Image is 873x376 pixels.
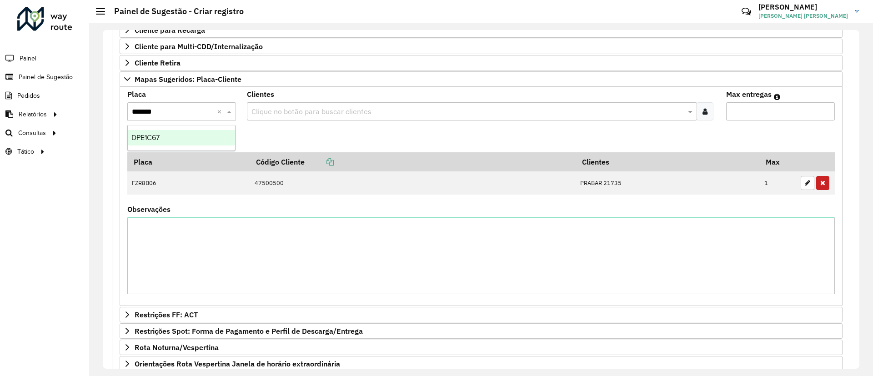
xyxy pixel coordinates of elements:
a: Rota Noturna/Vespertina [120,340,843,355]
span: Mapas Sugeridos: Placa-Cliente [135,75,241,83]
a: Orientações Rota Vespertina Janela de horário extraordinária [120,356,843,371]
ng-dropdown-panel: Options list [127,125,236,151]
span: Relatórios [19,110,47,119]
a: Restrições Spot: Forma de Pagamento e Perfil de Descarga/Entrega [120,323,843,339]
th: Clientes [576,152,760,171]
span: Cliente para Multi-CDD/Internalização [135,43,263,50]
a: Cliente para Recarga [120,22,843,38]
span: Cliente Retira [135,59,181,66]
span: Consultas [18,128,46,138]
th: Max [760,152,796,171]
h3: [PERSON_NAME] [758,3,848,11]
a: Contato Rápido [737,2,756,21]
span: [PERSON_NAME] [PERSON_NAME] [758,12,848,20]
span: Restrições Spot: Forma de Pagamento e Perfil de Descarga/Entrega [135,327,363,335]
span: Tático [17,147,34,156]
a: Cliente para Multi-CDD/Internalização [120,39,843,54]
a: Mapas Sugeridos: Placa-Cliente [120,71,843,87]
span: DPE1C67 [131,134,160,141]
td: PRABAR 21735 [576,171,760,195]
th: Placa [127,152,250,171]
td: FZR8B06 [127,171,250,195]
h2: Painel de Sugestão - Criar registro [105,6,244,16]
label: Placa [127,89,146,100]
label: Max entregas [726,89,772,100]
span: Painel de Sugestão [19,72,73,82]
a: Cliente Retira [120,55,843,70]
span: Cliente para Recarga [135,26,205,34]
em: Máximo de clientes que serão colocados na mesma rota com os clientes informados [774,93,780,100]
span: Clear all [217,106,225,117]
span: Orientações Rota Vespertina Janela de horário extraordinária [135,360,340,367]
th: Código Cliente [250,152,576,171]
a: Restrições FF: ACT [120,307,843,322]
label: Clientes [247,89,274,100]
span: Painel [20,54,36,63]
label: Observações [127,204,171,215]
span: Pedidos [17,91,40,100]
span: Rota Noturna/Vespertina [135,344,219,351]
a: Copiar [305,157,334,166]
div: Mapas Sugeridos: Placa-Cliente [120,87,843,306]
td: 47500500 [250,171,576,195]
td: 1 [760,171,796,195]
span: Restrições FF: ACT [135,311,198,318]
